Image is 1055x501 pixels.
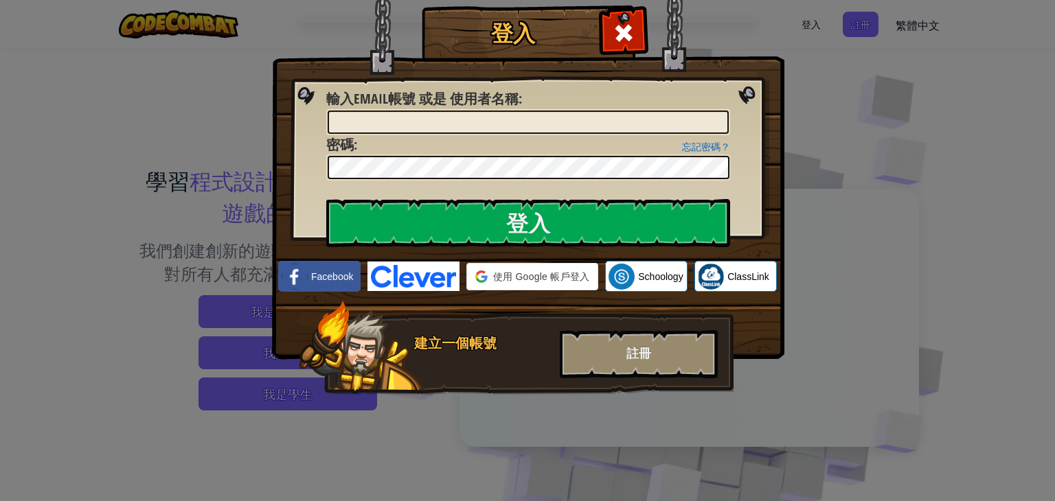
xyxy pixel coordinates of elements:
label: : [326,89,522,109]
div: 註冊 [560,330,718,378]
label: : [326,135,357,155]
span: 使用 Google 帳戶登入 [493,270,589,283]
div: 使用 Google 帳戶登入 [466,263,598,290]
img: schoology.png [609,264,635,290]
span: ClassLink [727,270,769,283]
img: clever-logo-blue.png [367,261,460,291]
img: facebook_small.png [282,264,308,290]
span: Schoology [638,270,683,283]
span: Facebook [311,270,353,283]
img: classlink-logo-small.png [698,264,724,290]
span: 密碼 [326,135,354,154]
a: 忘記密碼？ [682,141,730,152]
span: 輸入Email帳號 或是 使用者名稱 [326,89,519,108]
div: 建立一個帳號 [414,334,552,353]
h1: 登入 [425,21,600,45]
input: 登入 [326,199,730,247]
